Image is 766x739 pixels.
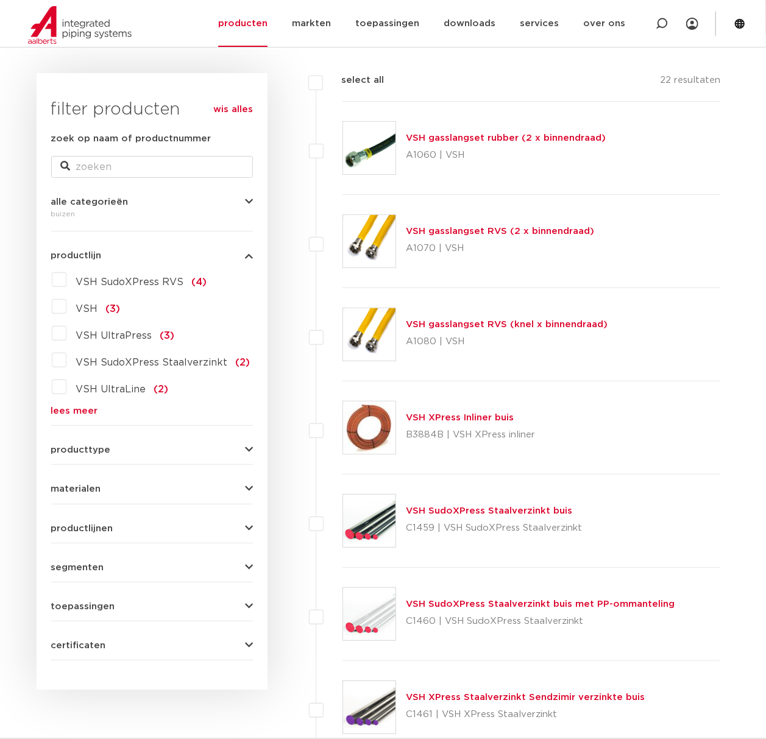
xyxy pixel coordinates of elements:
span: VSH SudoXPress Staalverzinkt [76,358,228,367]
div: buizen [51,207,253,221]
p: C1461 | VSH XPress Staalverzinkt [406,705,645,724]
span: VSH [76,304,98,314]
p: C1459 | VSH SudoXPress Staalverzinkt [406,518,582,538]
button: productlijnen [51,524,253,533]
a: VSH gasslangset RVS (knel x binnendraad) [406,320,608,329]
span: (3) [160,331,175,341]
a: lees meer [51,406,253,415]
a: VSH gasslangset rubber (2 x binnendraad) [406,133,606,143]
span: (4) [192,277,207,287]
span: alle categorieën [51,197,129,207]
button: productlijn [51,251,253,260]
a: VSH SudoXPress Staalverzinkt buis [406,506,572,515]
img: Thumbnail for VSH gasslangset RVS (knel x binnendraad) [343,308,395,361]
a: VSH XPress Staalverzinkt Sendzimir verzinkte buis [406,693,645,702]
a: VSH SudoXPress Staalverzinkt buis met PP-ommanteling [406,599,675,609]
h3: filter producten [51,97,253,122]
a: wis alles [213,102,253,117]
img: Thumbnail for VSH XPress Staalverzinkt Sendzimir verzinkte buis [343,681,395,734]
label: select all [323,73,384,88]
img: Thumbnail for VSH XPress Inliner buis [343,401,395,454]
span: certificaten [51,641,106,650]
span: VSH SudoXPress RVS [76,277,184,287]
label: zoek op naam of productnummer [51,132,211,146]
p: A1060 | VSH [406,146,606,165]
span: (2) [154,384,169,394]
a: VSH XPress Inliner buis [406,413,514,422]
p: C1460 | VSH SudoXPress Staalverzinkt [406,612,675,631]
img: Thumbnail for VSH gasslangset rubber (2 x binnendraad) [343,122,395,174]
span: productlijnen [51,524,113,533]
span: materialen [51,484,101,493]
img: Thumbnail for VSH SudoXPress Staalverzinkt buis met PP-ommanteling [343,588,395,640]
span: producttype [51,445,111,454]
button: toepassingen [51,602,253,611]
span: toepassingen [51,602,115,611]
p: A1070 | VSH [406,239,594,258]
button: materialen [51,484,253,493]
button: certificaten [51,641,253,650]
p: B3884B | VSH XPress inliner [406,425,535,445]
input: zoeken [51,156,253,178]
button: producttype [51,445,253,454]
a: VSH gasslangset RVS (2 x binnendraad) [406,227,594,236]
p: A1080 | VSH [406,332,608,352]
img: Thumbnail for VSH gasslangset RVS (2 x binnendraad) [343,215,395,267]
img: Thumbnail for VSH SudoXPress Staalverzinkt buis [343,495,395,547]
p: 22 resultaten [660,73,720,92]
span: (2) [236,358,250,367]
button: segmenten [51,563,253,572]
span: productlijn [51,251,102,260]
span: segmenten [51,563,104,572]
span: VSH UltraPress [76,331,152,341]
span: (3) [106,304,121,314]
span: VSH UltraLine [76,384,146,394]
button: alle categorieën [51,197,253,207]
